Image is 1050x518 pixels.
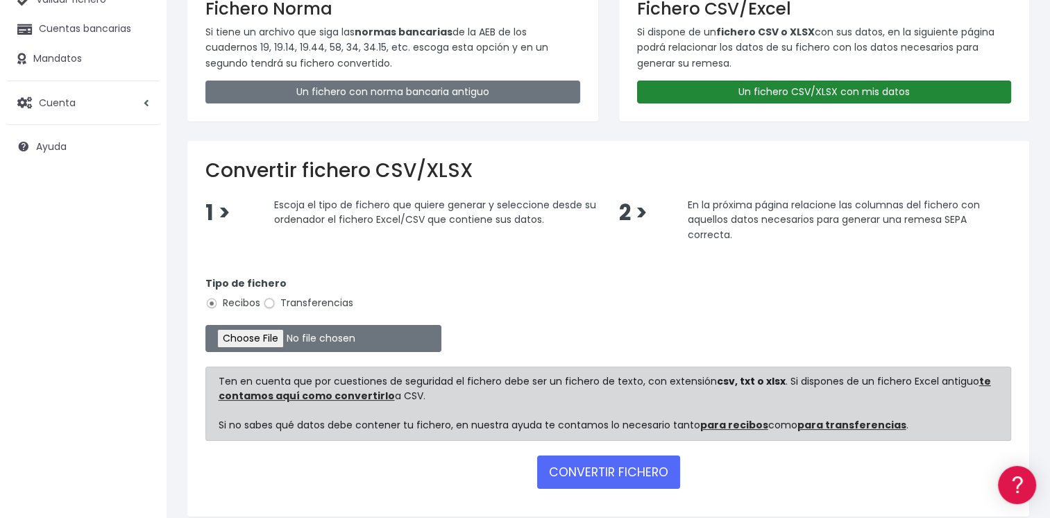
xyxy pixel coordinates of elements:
a: API [14,355,264,376]
strong: csv, txt o xlsx [717,374,786,388]
a: Cuenta [7,88,160,117]
a: Mandatos [7,44,160,74]
strong: fichero CSV o XLSX [716,25,815,39]
button: CONVERTIR FICHERO [537,456,680,489]
a: Perfiles de empresas [14,240,264,262]
a: Formatos [14,176,264,197]
span: Cuenta [39,95,76,109]
a: Un fichero con norma bancaria antiguo [205,81,580,103]
a: General [14,298,264,319]
span: En la próxima página relacione las columnas del fichero con aquellos datos necesarios para genera... [688,197,980,241]
a: Cuentas bancarias [7,15,160,44]
a: para recibos [700,418,768,432]
a: Un fichero CSV/XLSX con mis datos [637,81,1012,103]
strong: Tipo de fichero [205,276,287,290]
p: Si dispone de un con sus datos, en la siguiente página podrá relacionar los datos de su fichero c... [637,24,1012,71]
div: Facturación [14,276,264,289]
div: Programadores [14,333,264,346]
span: 2 > [619,198,647,228]
span: Escoja el tipo de fichero que quiere generar y seleccione desde su ordenador el fichero Excel/CSV... [274,197,596,226]
label: Recibos [205,296,260,310]
a: Información general [14,118,264,140]
a: Videotutoriales [14,219,264,240]
span: Ayuda [36,140,67,153]
div: Convertir ficheros [14,153,264,167]
a: Problemas habituales [14,197,264,219]
a: para transferencias [797,418,906,432]
div: Ten en cuenta que por cuestiones de seguridad el fichero debe ser un fichero de texto, con extens... [205,367,1011,441]
a: POWERED BY ENCHANT [191,400,267,413]
div: Información general [14,97,264,110]
button: Contáctanos [14,371,264,396]
h2: Convertir fichero CSV/XLSX [205,159,1011,183]
a: Ayuda [7,132,160,161]
label: Transferencias [263,296,353,310]
span: 1 > [205,198,230,228]
p: Si tiene un archivo que siga las de la AEB de los cuadernos 19, 19.14, 19.44, 58, 34, 34.15, etc.... [205,24,580,71]
a: te contamos aquí como convertirlo [219,374,991,403]
strong: normas bancarias [355,25,452,39]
